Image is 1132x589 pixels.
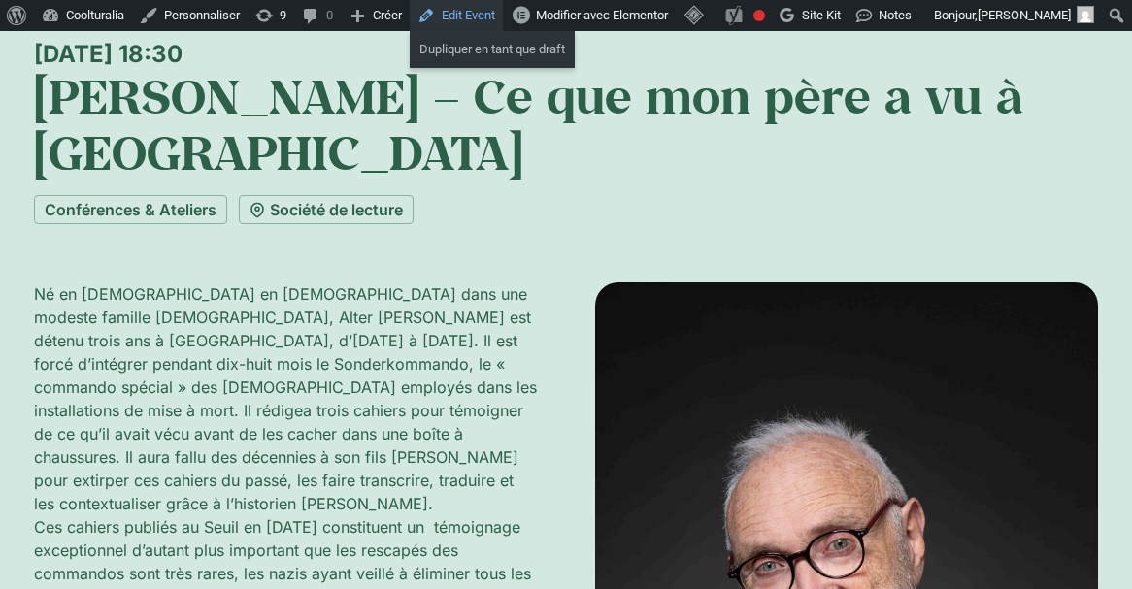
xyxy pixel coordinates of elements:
div: Expression clé principale non définie [753,10,765,21]
a: Conférences & Ateliers [34,195,227,224]
a: Dupliquer en tant que draft [410,37,575,62]
span: Site Kit [802,8,841,22]
span: [PERSON_NAME] [978,8,1071,22]
section: Né en [DEMOGRAPHIC_DATA] en [DEMOGRAPHIC_DATA] dans une modeste famille [DEMOGRAPHIC_DATA], Alter... [34,282,537,515]
div: [DATE] 18:30 [34,40,1098,68]
h1: [PERSON_NAME] – Ce que mon père a vu à [GEOGRAPHIC_DATA] [34,68,1098,180]
a: Société de lecture [239,195,414,224]
span: Modifier avec Elementor [536,8,668,22]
